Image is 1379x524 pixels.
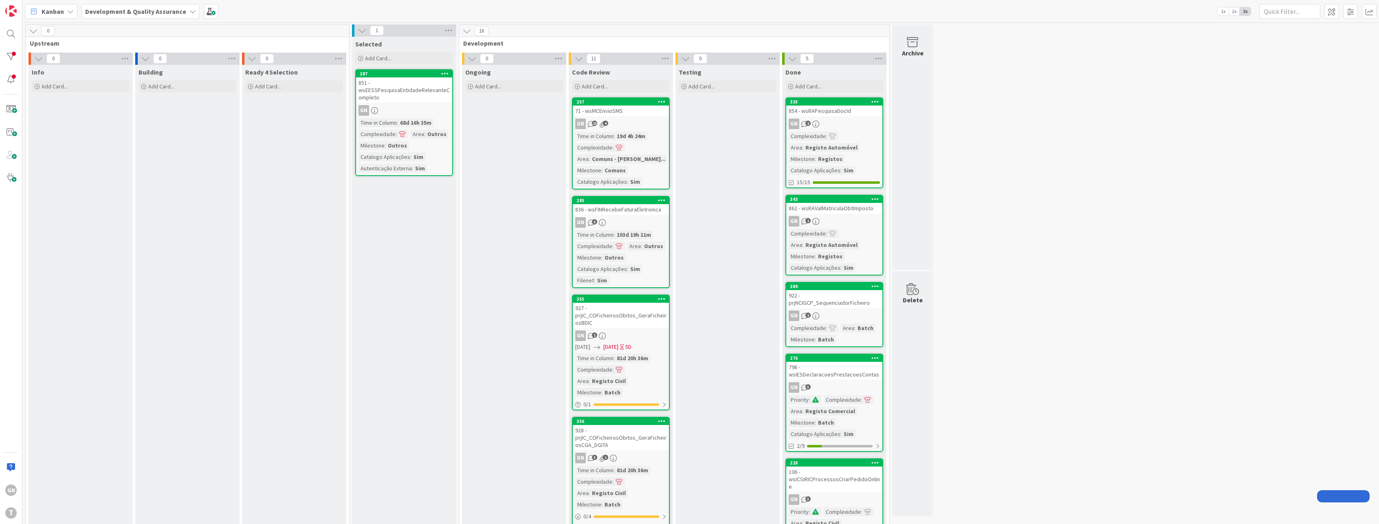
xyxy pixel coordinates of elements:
[576,99,669,105] div: 257
[480,54,494,64] span: 0
[615,354,650,363] div: 81d 20h 36m
[615,230,653,239] div: 103d 19h 11m
[816,418,836,427] div: Batch
[5,484,17,496] div: GN
[785,68,801,76] span: Done
[614,230,615,239] span: :
[789,252,815,261] div: Milestone
[397,118,398,127] span: :
[815,154,816,163] span: :
[826,132,827,141] span: :
[475,83,501,90] span: Add Card...
[411,152,425,161] div: Sim
[575,388,601,397] div: Milestone
[603,253,626,262] div: Outros
[1240,7,1251,15] span: 3x
[789,229,826,238] div: Complexidade
[786,354,882,362] div: 276
[789,382,799,393] div: GN
[575,242,612,251] div: Complexidade
[590,376,628,385] div: Registo Civil
[589,154,590,163] span: :
[789,395,809,404] div: Priority
[802,407,803,416] span: :
[410,152,411,161] span: :
[842,263,856,272] div: Sim
[411,130,424,139] div: Area
[583,400,591,409] span: 0 / 1
[786,459,882,467] div: 228
[575,365,612,374] div: Complexidade
[573,98,669,106] div: 257
[816,154,845,163] div: Registos
[800,54,814,64] span: 5
[42,7,64,16] span: Kanban
[386,141,409,150] div: Outros
[786,494,882,505] div: GN
[601,253,603,262] span: :
[789,263,840,272] div: Catalogo Aplicações
[803,407,857,416] div: Registo Comercial
[603,500,622,509] div: Batch
[575,500,601,509] div: Milestone
[245,68,298,76] span: Ready 4 Selection
[789,143,802,152] div: Area
[573,425,669,450] div: 928 - prjIC_COFicheirosObitos_GeraFicheirosCGA_DGITA
[575,154,589,163] div: Area
[789,119,799,129] div: GN
[412,164,413,173] span: :
[842,429,856,438] div: Sim
[625,343,631,351] div: 5D
[601,166,603,175] span: :
[603,455,608,460] span: 1
[356,105,452,116] div: GN
[590,154,668,163] div: Comuns - [PERSON_NAME]...
[398,118,433,127] div: 68d 16h 35m
[902,48,924,58] div: Archive
[592,219,597,225] span: 5
[601,500,603,509] span: :
[573,418,669,425] div: 356
[786,196,882,214] div: 343862 - wsRAValMatriculaObtImposto
[573,295,669,328] div: 355927 - prjIC_COFicheirosObitos_GeraFicheirosBDIC
[826,324,827,332] span: :
[358,152,410,161] div: Catalogo Aplicações
[789,154,815,163] div: Milestone
[789,429,840,438] div: Catalogo Aplicações
[805,496,811,502] span: 3
[612,365,614,374] span: :
[424,130,425,139] span: :
[840,263,842,272] span: :
[789,310,799,321] div: GN
[573,106,669,116] div: 71 - wsMCEnvioSMS
[575,354,614,363] div: Time in Column
[413,164,427,173] div: Sim
[679,68,702,76] span: Testing
[815,252,816,261] span: :
[612,477,614,486] span: :
[786,98,882,116] div: 335854 - wsRAPesquisaDocId
[816,335,836,344] div: Batch
[594,276,595,285] span: :
[575,477,612,486] div: Complexidade
[786,354,882,380] div: 276798 - wsIESDeclaracoesPrestacoesContas
[360,71,452,77] div: 287
[385,141,386,150] span: :
[589,489,590,498] span: :
[370,26,384,35] span: 1
[789,166,840,175] div: Catalogo Aplicações
[576,198,669,203] div: 285
[786,310,882,321] div: GN
[575,166,601,175] div: Milestone
[573,119,669,129] div: GN
[575,119,586,129] div: GN
[575,217,586,228] div: GN
[592,121,597,126] span: 13
[797,442,805,450] span: 2/9
[1229,7,1240,15] span: 2x
[840,429,842,438] span: :
[573,418,669,450] div: 356928 - prjIC_COFicheirosObitos_GeraFicheirosCGA_DGITA
[582,83,608,90] span: Add Card...
[358,105,369,116] div: GN
[786,119,882,129] div: GN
